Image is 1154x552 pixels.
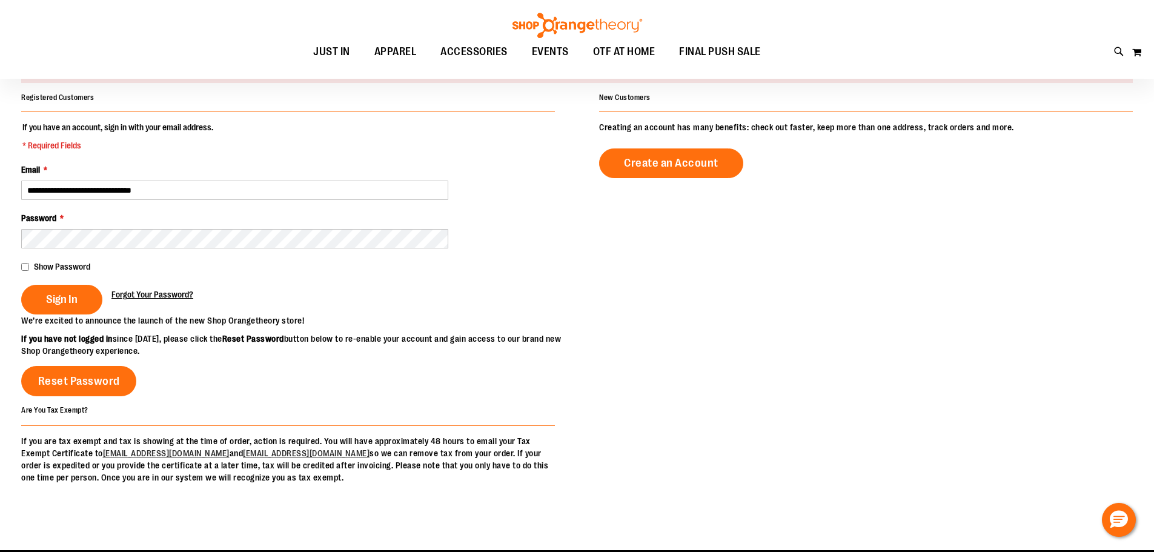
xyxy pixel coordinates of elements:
span: OTF AT HOME [593,38,655,65]
strong: Reset Password [222,334,284,344]
a: ACCESSORIES [428,38,520,66]
p: Creating an account has many benefits: check out faster, keep more than one address, track orders... [599,121,1133,133]
span: Password [21,213,56,223]
a: Reset Password [21,366,136,396]
span: Email [21,165,40,175]
a: [EMAIL_ADDRESS][DOMAIN_NAME] [103,448,230,458]
span: Forgot Your Password? [111,290,193,299]
span: Sign In [46,293,78,306]
span: Show Password [34,262,90,271]
a: APPAREL [362,38,429,66]
legend: If you have an account, sign in with your email address. [21,121,214,151]
p: since [DATE], please click the button below to re-enable your account and gain access to our bran... [21,333,577,357]
a: Forgot Your Password? [111,288,193,301]
a: Create an Account [599,148,743,178]
span: * Required Fields [22,139,213,151]
button: Hello, have a question? Let’s chat. [1102,503,1136,537]
a: FINAL PUSH SALE [667,38,773,66]
a: [EMAIL_ADDRESS][DOMAIN_NAME] [243,448,370,458]
span: EVENTS [532,38,569,65]
p: If you are tax exempt and tax is showing at the time of order, action is required. You will have ... [21,435,555,484]
span: APPAREL [374,38,417,65]
span: ACCESSORIES [440,38,508,65]
img: Shop Orangetheory [511,13,644,38]
span: Create an Account [624,156,718,170]
button: Sign In [21,285,102,314]
p: We’re excited to announce the launch of the new Shop Orangetheory store! [21,314,577,327]
a: OTF AT HOME [581,38,668,66]
a: JUST IN [301,38,362,66]
strong: New Customers [599,93,651,102]
span: FINAL PUSH SALE [679,38,761,65]
span: JUST IN [313,38,350,65]
strong: If you have not logged in [21,334,113,344]
strong: Are You Tax Exempt? [21,406,88,414]
span: Reset Password [38,374,120,388]
a: EVENTS [520,38,581,66]
strong: Registered Customers [21,93,94,102]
